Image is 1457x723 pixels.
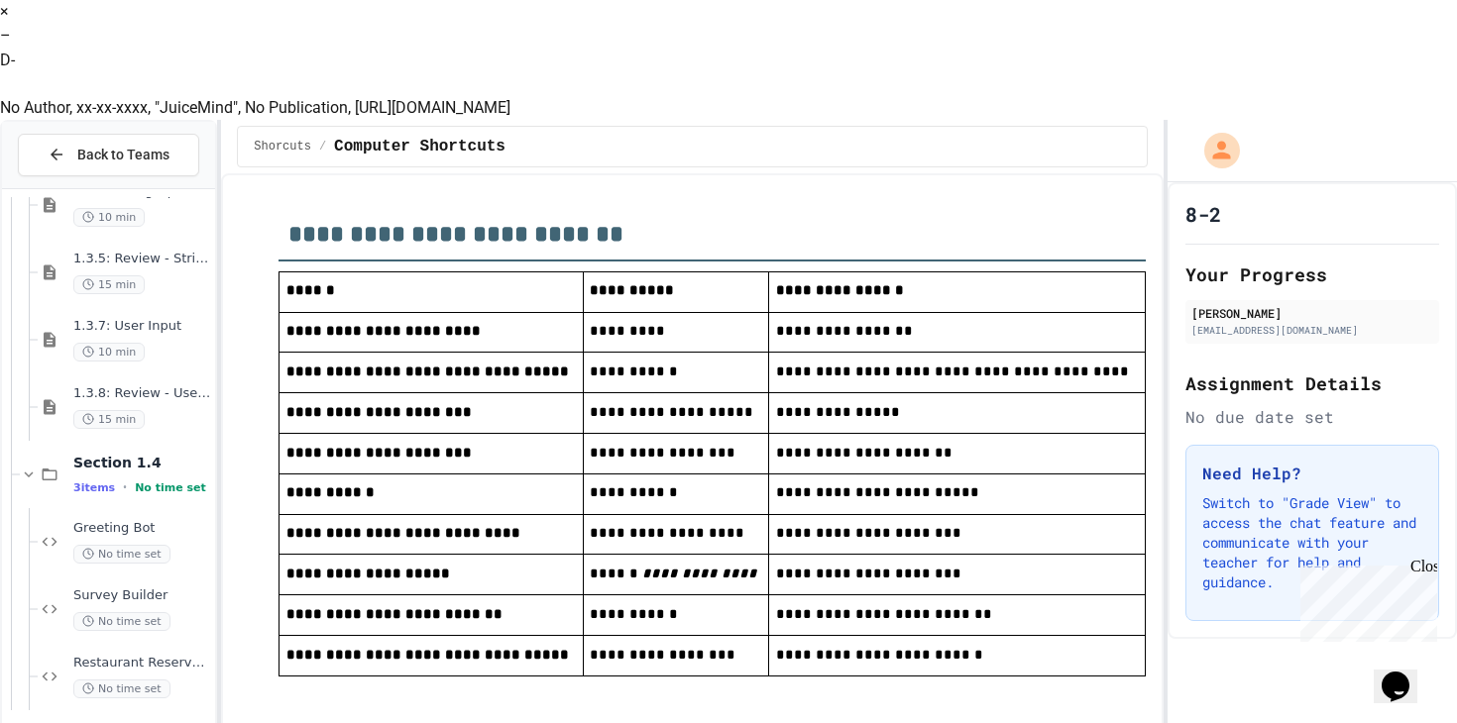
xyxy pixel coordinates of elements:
iframe: chat widget [1292,558,1437,642]
span: Survey Builder [73,587,211,604]
h1: 8-2 [1185,200,1221,228]
span: No time set [73,545,170,564]
span: 1.3.5: Review - String Operators [73,251,211,267]
span: / [319,139,326,155]
p: Switch to "Grade View" to access the chat feature and communicate with your teacher for help and ... [1202,493,1422,592]
span: 15 min [73,275,145,294]
span: 10 min [73,343,145,361]
div: [PERSON_NAME] [1191,304,1433,322]
span: 15 min [73,410,145,429]
span: Computer Shortcuts [334,135,505,158]
span: Greeting Bot [73,520,211,537]
h3: Need Help? [1202,462,1422,485]
span: Section 1.4 [73,454,211,471]
span: 1.3.4: String Operators [73,183,211,200]
span: • [123,479,127,495]
div: Chat with us now!Close [8,8,137,126]
button: Back to Teams [18,134,199,176]
span: Restaurant Reservation System [73,655,211,671]
span: 1.3.8: Review - User Input [73,385,211,402]
div: My Account [1183,128,1245,173]
span: Back to Teams [77,145,169,165]
span: Shorcuts [254,139,311,155]
span: 10 min [73,208,145,227]
h2: Assignment Details [1185,369,1439,397]
div: [EMAIL_ADDRESS][DOMAIN_NAME] [1191,323,1433,338]
span: 1.3.7: User Input [73,318,211,335]
iframe: chat widget [1374,644,1437,703]
span: No time set [135,480,206,493]
h2: Your Progress [1185,260,1439,288]
span: No time set [73,612,170,631]
span: No time set [73,679,170,698]
span: 3 items [73,480,115,493]
div: No due date set [1185,405,1439,429]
